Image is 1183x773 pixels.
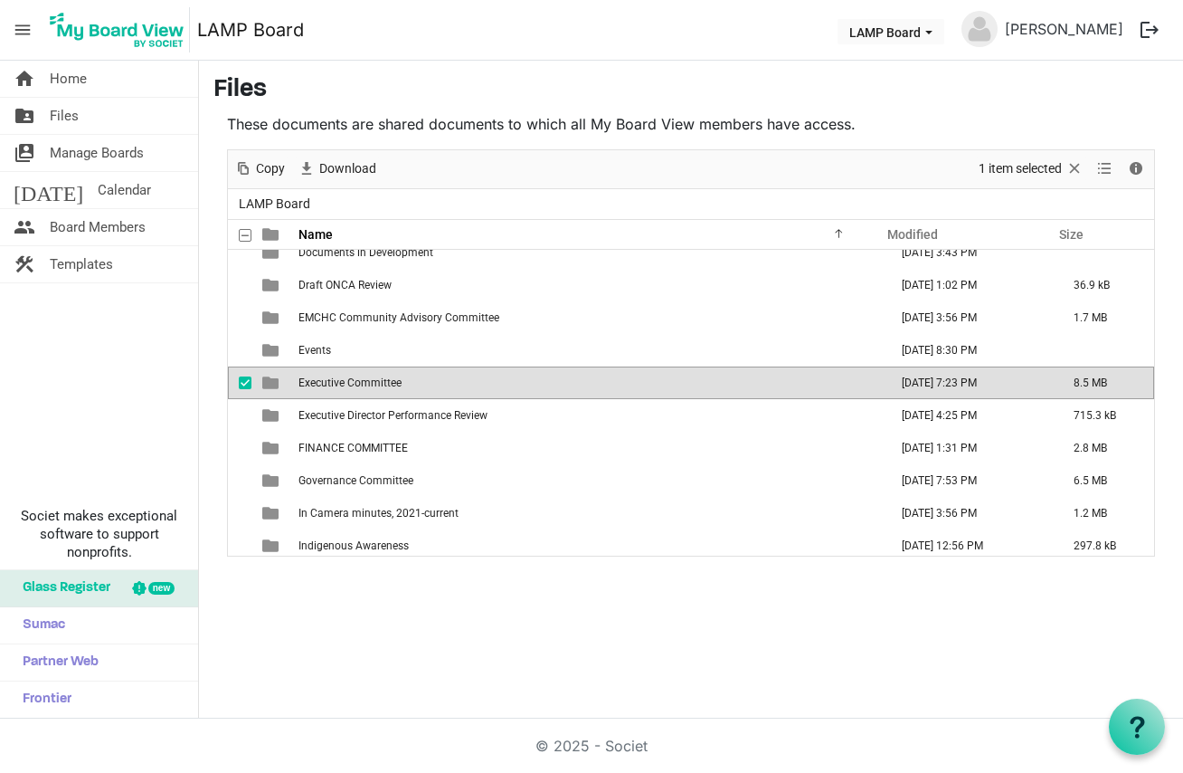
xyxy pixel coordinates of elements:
span: Indigenous Awareness [298,539,409,552]
td: 2.8 MB is template cell column header Size [1055,432,1154,464]
td: June 01, 2021 3:43 PM column header Modified [883,236,1055,269]
span: switch_account [14,135,35,171]
img: My Board View Logo [44,7,190,52]
td: November 01, 2022 1:31 PM column header Modified [883,432,1055,464]
span: In Camera minutes, 2021-current [298,507,459,520]
td: checkbox [228,301,251,334]
div: Download [291,150,383,188]
span: Calendar [98,172,151,208]
span: Size [1059,227,1084,242]
span: Modified [887,227,938,242]
td: February 10, 2022 4:25 PM column header Modified [883,399,1055,432]
span: Sumac [14,607,65,644]
td: 297.8 kB is template cell column header Size [1055,530,1154,562]
td: 36.9 kB is template cell column header Size [1055,269,1154,301]
td: Executive Director Performance Review is template cell column header Name [293,399,883,432]
td: 1.7 MB is template cell column header Size [1055,301,1154,334]
td: checkbox [228,334,251,367]
span: FINANCE COMMITTEE [298,442,408,454]
td: checkbox [228,367,251,399]
a: My Board View Logo [44,7,197,52]
span: LAMP Board [235,193,314,215]
img: no-profile-picture.svg [961,11,998,47]
td: is template cell column header type [251,497,293,530]
td: 6.5 MB is template cell column header Size [1055,464,1154,497]
td: is template cell column header type [251,399,293,432]
td: 715.3 kB is template cell column header Size [1055,399,1154,432]
span: Governance Committee [298,474,413,487]
td: is template cell column header type [251,432,293,464]
span: Societ makes exceptional software to support nonprofits. [8,507,190,561]
a: [PERSON_NAME] [998,11,1131,47]
span: Board Members [50,209,146,245]
td: is template cell column header Size [1055,334,1154,367]
td: January 18, 2023 3:56 PM column header Modified [883,301,1055,334]
td: checkbox [228,530,251,562]
button: Selection [976,157,1087,180]
td: June 20, 2023 7:53 PM column header Modified [883,464,1055,497]
td: checkbox [228,399,251,432]
span: Documents in Development [298,246,433,259]
a: © 2025 - Societ [535,737,648,755]
button: logout [1131,11,1169,49]
p: These documents are shared documents to which all My Board View members have access. [227,113,1155,135]
h3: Files [213,75,1169,106]
span: construction [14,246,35,282]
td: is template cell column header type [251,301,293,334]
div: new [148,582,175,595]
button: Details [1124,157,1149,180]
td: is template cell column header type [251,269,293,301]
td: Governance Committee is template cell column header Name [293,464,883,497]
span: 1 item selected [977,157,1064,180]
td: February 09, 2024 8:30 PM column header Modified [883,334,1055,367]
td: checkbox [228,464,251,497]
button: Download [295,157,380,180]
td: Events is template cell column header Name [293,334,883,367]
span: Manage Boards [50,135,144,171]
span: Events [298,344,331,357]
span: EMCHC Community Advisory Committee [298,311,499,324]
td: is template cell column header type [251,464,293,497]
button: View dropdownbutton [1093,157,1115,180]
td: is template cell column header type [251,530,293,562]
td: Executive Committee is template cell column header Name [293,367,883,399]
td: is template cell column header type [251,236,293,269]
span: home [14,61,35,97]
td: is template cell column header type [251,334,293,367]
span: Frontier [14,682,71,718]
a: LAMP Board [197,12,304,48]
span: Glass Register [14,570,110,606]
span: Name [298,227,333,242]
button: Copy [232,157,289,180]
div: Details [1121,150,1151,188]
span: menu [5,13,40,47]
td: is template cell column header Size [1055,236,1154,269]
td: FINANCE COMMITTEE is template cell column header Name [293,432,883,464]
div: Copy [228,150,291,188]
span: Files [50,98,79,134]
span: Executive Committee [298,377,402,389]
td: 1.2 MB is template cell column header Size [1055,497,1154,530]
button: LAMP Board dropdownbutton [838,19,944,44]
td: April 22, 2022 12:56 PM column header Modified [883,530,1055,562]
td: checkbox [228,269,251,301]
span: Draft ONCA Review [298,279,392,291]
td: Indigenous Awareness is template cell column header Name [293,530,883,562]
span: Partner Web [14,644,99,681]
td: September 21, 2024 7:23 PM column header Modified [883,367,1055,399]
span: folder_shared [14,98,35,134]
span: Copy [254,157,287,180]
td: EMCHC Community Advisory Committee is template cell column header Name [293,301,883,334]
div: View [1090,150,1121,188]
td: February 27, 2025 3:56 PM column header Modified [883,497,1055,530]
span: [DATE] [14,172,83,208]
span: Home [50,61,87,97]
span: Download [317,157,378,180]
div: Clear selection [972,150,1090,188]
td: checkbox [228,236,251,269]
td: is template cell column header type [251,367,293,399]
td: 8.5 MB is template cell column header Size [1055,367,1154,399]
td: In Camera minutes, 2021-current is template cell column header Name [293,497,883,530]
span: Templates [50,246,113,282]
span: Executive Director Performance Review [298,409,487,422]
